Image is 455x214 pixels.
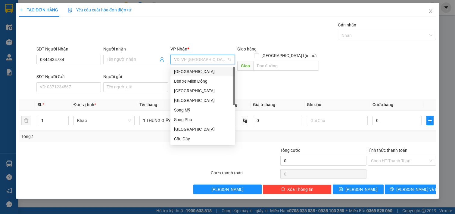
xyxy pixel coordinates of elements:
div: Người nhận [103,46,168,52]
span: Yêu cầu xuất hóa đơn điện tử [68,8,131,12]
span: Xóa Thông tin [288,186,314,193]
div: [GEOGRAPHIC_DATA] [174,97,232,104]
span: save [339,187,343,192]
div: Bến xe Miền Đông [170,76,235,86]
span: Cước hàng [372,102,393,107]
input: Ghi Chú [307,116,368,125]
b: Gửi khách hàng [37,9,60,37]
img: logo.jpg [65,8,80,22]
div: Cầu Gãy [170,134,235,144]
button: printer[PERSON_NAME] và In [385,185,436,194]
span: [PERSON_NAME] [211,186,244,193]
img: icon [68,8,73,13]
div: Người gửi [103,73,168,80]
th: Ghi chú [304,99,370,111]
span: close [428,9,433,14]
span: VP Nhận [170,47,187,51]
div: [GEOGRAPHIC_DATA] [174,87,232,94]
div: Quảng Sơn [170,96,235,105]
span: Tổng cước [280,148,300,153]
span: [GEOGRAPHIC_DATA] tận nơi [259,52,319,59]
div: Trà Giang [170,124,235,134]
label: Gán nhãn [338,23,356,27]
span: Đơn vị tính [73,102,96,107]
span: Khác [77,116,131,125]
label: Hình thức thanh toán [368,148,408,153]
span: Giá trị hàng [253,102,275,107]
span: [PERSON_NAME] [345,186,378,193]
input: 0 [253,116,302,125]
div: Song Mỹ [174,107,232,113]
span: plus [19,8,23,12]
span: delete [281,187,285,192]
button: [PERSON_NAME] [193,185,262,194]
li: (c) 2017 [51,29,83,36]
div: Song Pha [174,116,232,123]
div: SĐT Người Gửi [36,73,101,80]
button: save[PERSON_NAME] [333,185,384,194]
button: Close [422,3,439,20]
span: plus [427,118,433,123]
div: Tổng: 1 [21,133,176,140]
input: Dọc đường [253,61,319,71]
input: VD: Bàn, Ghế [139,116,201,125]
button: plus [426,116,434,125]
span: TẠO ĐƠN HÀNG [19,8,58,12]
div: Bến xe Miền Đông [174,78,232,84]
div: [GEOGRAPHIC_DATA] [174,68,232,75]
div: [GEOGRAPHIC_DATA] [174,126,232,133]
b: Xe Đăng Nhân [8,39,26,67]
span: kg [242,116,248,125]
div: Sài Gòn [170,67,235,76]
span: user-add [160,57,164,62]
div: Cầu Gãy [174,136,232,142]
span: Tên hàng [139,102,157,107]
span: Giao hàng [237,47,257,51]
span: printer [390,187,394,192]
button: delete [21,116,31,125]
button: deleteXóa Thông tin [263,185,332,194]
div: Ninh Sơn [170,86,235,96]
div: Chưa thanh toán [210,170,280,180]
span: SL [38,102,42,107]
b: [DOMAIN_NAME] [51,23,83,28]
div: SĐT Người Nhận [36,46,101,52]
div: Song Mỹ [170,105,235,115]
span: Giao [237,61,253,71]
div: Song Pha [170,115,235,124]
span: [PERSON_NAME] và In [396,186,438,193]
